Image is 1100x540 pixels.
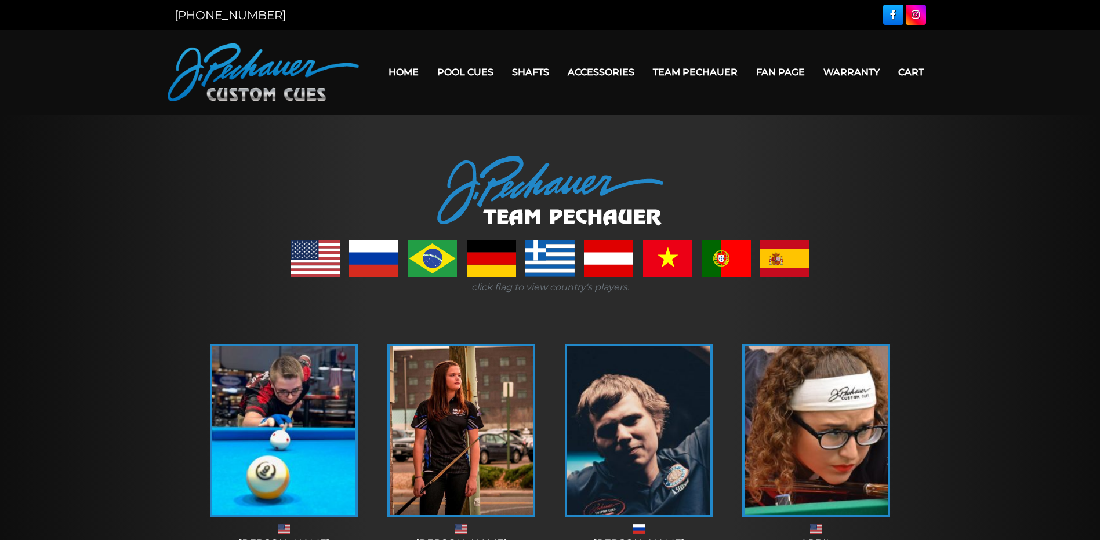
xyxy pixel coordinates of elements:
[471,282,629,293] i: click flag to view country's players.
[889,57,933,87] a: Cart
[747,57,814,87] a: Fan Page
[644,57,747,87] a: Team Pechauer
[745,346,888,515] img: April-225x320.jpg
[212,346,355,515] img: alex-bryant-225x320.jpg
[379,57,428,87] a: Home
[503,57,558,87] a: Shafts
[168,43,359,101] img: Pechauer Custom Cues
[814,57,889,87] a: Warranty
[558,57,644,87] a: Accessories
[175,8,286,22] a: [PHONE_NUMBER]
[390,346,533,515] img: amanda-c-1-e1555337534391.jpg
[567,346,710,515] img: andrei-1-225x320.jpg
[428,57,503,87] a: Pool Cues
